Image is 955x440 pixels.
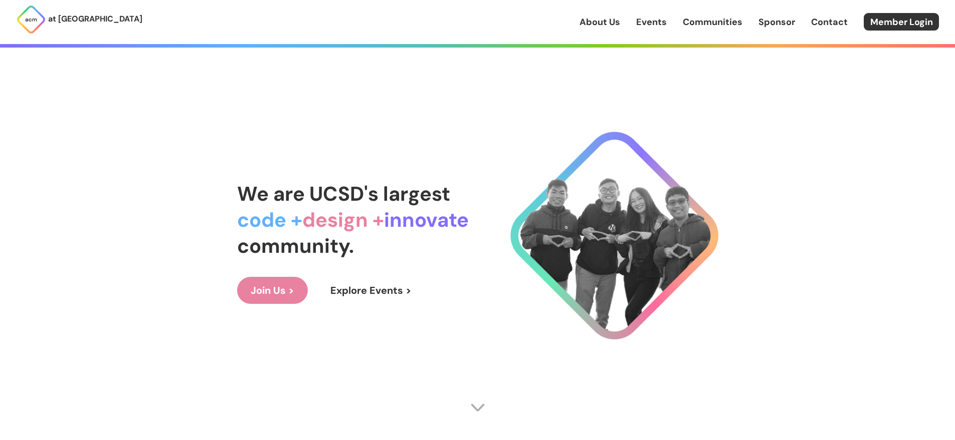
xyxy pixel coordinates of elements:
[237,233,354,259] span: community.
[237,277,308,304] a: Join Us >
[864,13,939,31] a: Member Login
[237,207,302,233] span: code +
[510,132,718,339] img: Cool Logo
[811,16,848,29] a: Contact
[758,16,795,29] a: Sponsor
[580,16,620,29] a: About Us
[302,207,384,233] span: design +
[16,5,142,35] a: at [GEOGRAPHIC_DATA]
[636,16,667,29] a: Events
[317,277,425,304] a: Explore Events >
[48,13,142,26] p: at [GEOGRAPHIC_DATA]
[237,181,450,207] span: We are UCSD's largest
[470,400,485,415] img: Scroll Arrow
[384,207,469,233] span: innovate
[683,16,742,29] a: Communities
[16,5,46,35] img: ACM Logo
